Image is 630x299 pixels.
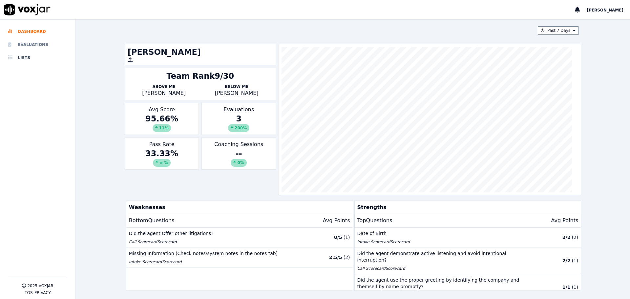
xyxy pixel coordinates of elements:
div: Pass Rate [125,138,199,170]
p: Date of Birth [357,230,523,237]
p: Weaknesses [126,201,350,214]
div: 33.33 % [128,148,196,167]
a: Dashboard [8,25,68,38]
p: Below Me [200,84,273,89]
p: Top Questions [357,217,392,224]
p: ( 1 ) [572,284,578,290]
button: Missing Information (Check notes/system notes in the notes tab) Intake ScorecardScorecard 2.5/5 (2) [126,247,353,267]
a: Lists [8,51,68,64]
p: 2 / 2 [562,234,571,241]
p: Strengths [355,201,578,214]
div: Evaluations [201,103,276,135]
h1: [PERSON_NAME] [128,47,273,57]
div: Avg Score [125,103,199,135]
div: 95.66 % [128,114,196,132]
p: Bottom Questions [129,217,175,224]
p: Did the agent use the proper greeting by identifying the company and themself by name promptly? [357,277,523,290]
a: Evaluations [8,38,68,51]
p: Intake Scorecard Scorecard [357,239,523,245]
p: 0 / 5 [334,234,342,241]
p: ( 2 ) [572,234,578,241]
div: -- [204,148,273,167]
p: [PERSON_NAME] [200,89,273,97]
p: Avg Points [323,217,350,224]
img: voxjar logo [4,4,51,15]
p: ( 2 ) [344,254,350,261]
div: Team Rank 9/30 [167,71,234,81]
button: Privacy [34,290,51,295]
div: Coaching Sessions [201,138,276,170]
p: Above Me [128,84,200,89]
button: TOS [25,290,32,295]
p: Avg Points [551,217,578,224]
span: [PERSON_NAME] [587,8,623,12]
p: [PERSON_NAME] [128,89,200,97]
div: 200 % [228,124,249,132]
p: Intake Scorecard Scorecard [129,259,295,265]
p: 2025 Voxjar [27,283,53,288]
p: 2.5 / 5 [329,254,342,261]
p: ( 1 ) [344,234,350,241]
button: Did the agent Offer other litigations? Call ScorecardScorecard 0/5 (1) [126,227,353,247]
p: Missing Information (Check notes/system notes in the notes tab) [129,250,295,257]
button: Date of Birth Intake ScorecardScorecard 2/2 (2) [355,227,581,247]
div: 0% [231,159,246,167]
p: ( 1 ) [572,257,578,264]
button: [PERSON_NAME] [587,6,630,14]
div: 3 [204,114,273,132]
p: Did the agent Offer other litigations? [129,230,295,237]
div: 11 % [153,124,171,132]
p: 2 / 2 [562,257,571,264]
p: 1 / 1 [562,284,571,290]
button: Did the agent demonstrate active listening and avoid intentional interruption? Call ScorecardScor... [355,247,581,274]
p: Call Scorecard Scorecard [357,266,523,271]
button: Past 7 Days [538,26,578,35]
div: ∞ % [153,159,171,167]
p: Did the agent demonstrate active listening and avoid intentional interruption? [357,250,523,263]
p: Call Scorecard Scorecard [129,239,295,245]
